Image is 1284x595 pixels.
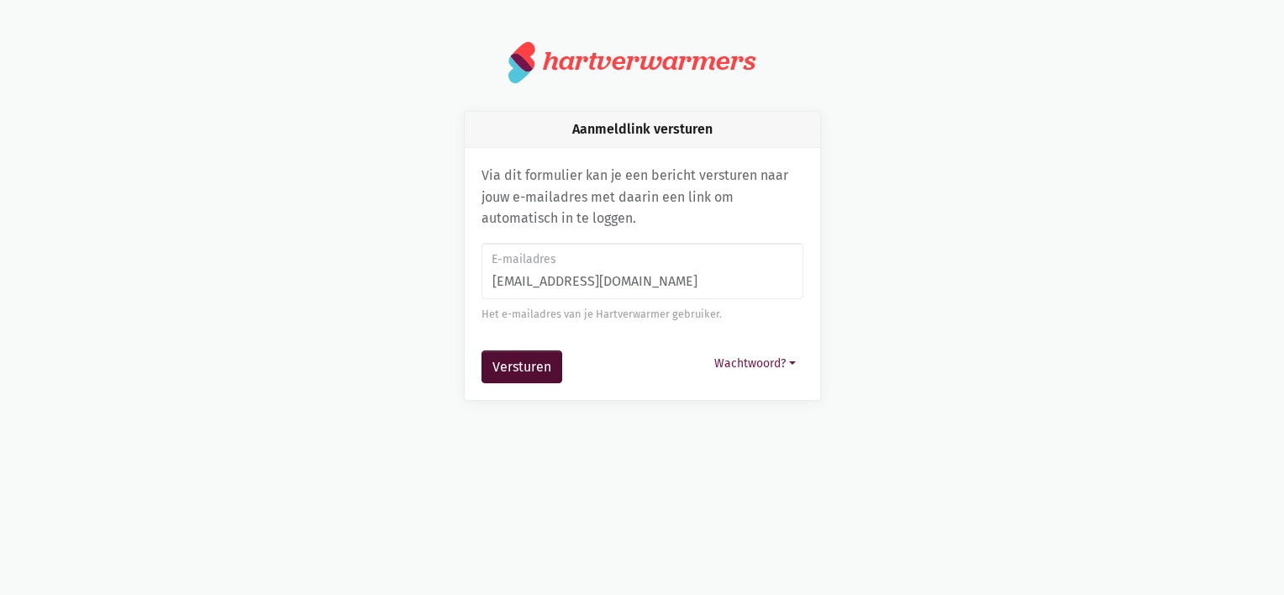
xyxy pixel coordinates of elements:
[543,45,755,76] div: hartverwarmers
[481,350,562,384] button: Versturen
[481,306,803,323] div: Het e-mailadres van je Hartverwarmer gebruiker.
[481,243,803,384] form: Aanmeldlink versturen
[492,250,792,269] label: E-mailadres
[707,350,803,376] button: Wachtwoord?
[481,165,803,229] p: Via dit formulier kan je een bericht versturen naar jouw e-mailadres met daarin een link om autom...
[508,40,776,84] a: hartverwarmers
[465,112,820,148] div: Aanmeldlink versturen
[508,40,536,84] img: logo.svg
